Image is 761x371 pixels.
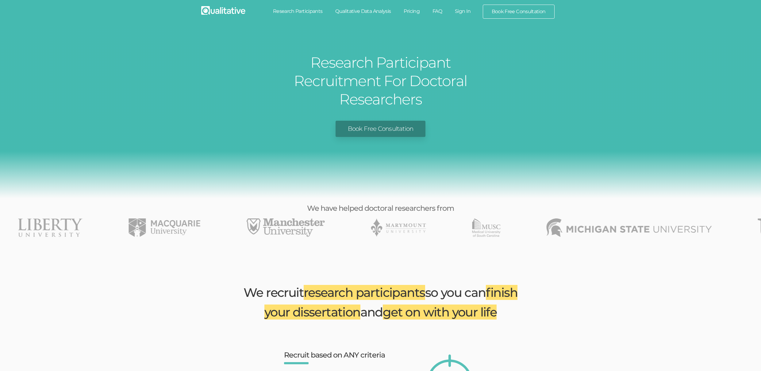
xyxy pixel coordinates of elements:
h1: Research Participant Recruitment For Doctoral Researchers [266,53,496,108]
img: Medical University of South Carolina [472,218,501,237]
a: FAQ [426,5,448,18]
span: get on with your life [383,305,497,320]
a: Book Free Consultation [336,121,425,137]
li: 18 of 49 [129,218,201,237]
li: 22 of 49 [547,218,712,237]
h3: Recruit based on ANY criteria [284,351,391,359]
a: Sign In [448,5,477,18]
li: 17 of 49 [18,218,83,237]
img: Michigan State University [547,218,712,237]
a: Research Participants [267,5,329,18]
span: research participants [304,285,425,300]
li: 21 of 49 [472,218,501,237]
span: finish your dissertation [264,285,517,320]
img: Qualitative [201,6,245,15]
h2: We recruit so you can and [238,283,523,322]
img: Manchester University [247,218,325,237]
li: 20 of 49 [371,218,426,237]
a: Book Free Consultation [483,5,554,18]
h3: We have helped doctoral researchers from [233,204,528,212]
a: Pricing [397,5,426,18]
a: Qualitative Data Analysis [329,5,397,18]
li: 19 of 49 [247,218,325,237]
img: Liberty University [18,218,83,237]
img: Marymount University [371,218,426,237]
img: Macquarie University [129,218,201,237]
